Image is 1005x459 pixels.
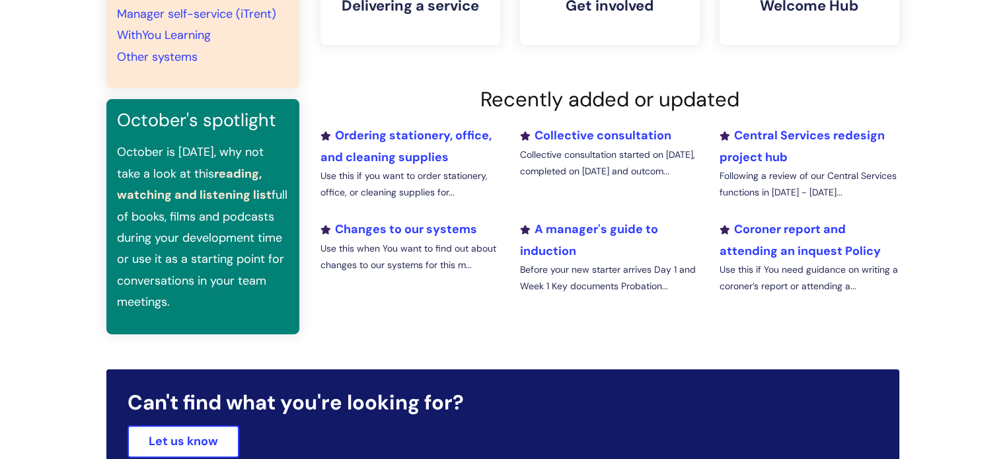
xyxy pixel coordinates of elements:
p: Use this if You need guidance on writing a coroner’s report or attending a... [719,262,899,295]
a: Manager self-service (iTrent) [117,6,276,22]
a: A manager's guide to induction [519,221,657,258]
a: Other systems [117,49,198,65]
p: Use this when You want to find out about changes to our systems for this m... [320,240,500,273]
p: Before your new starter arrives Day 1 and Week 1 Key documents Probation... [519,262,699,295]
a: Ordering stationery, office, and cleaning supplies [320,127,492,164]
a: Coroner report and attending an inquest Policy [719,221,880,258]
h2: Can't find what you're looking for? [128,390,878,415]
h3: October's spotlight [117,110,289,131]
a: Collective consultation [519,127,671,143]
p: October is [DATE], why not take a look at this full of books, films and podcasts during your deve... [117,141,289,312]
a: WithYou Learning [117,27,211,43]
a: Changes to our systems [320,221,477,237]
p: Following a review of our Central Services functions in [DATE] - [DATE]... [719,168,899,201]
p: Collective consultation started on [DATE], completed on [DATE] and outcom... [519,147,699,180]
a: Let us know [128,425,239,457]
h2: Recently added or updated [320,87,899,112]
a: Central Services redesign project hub [719,127,884,164]
p: Use this if you want to order stationery, office, or cleaning supplies for... [320,168,500,201]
